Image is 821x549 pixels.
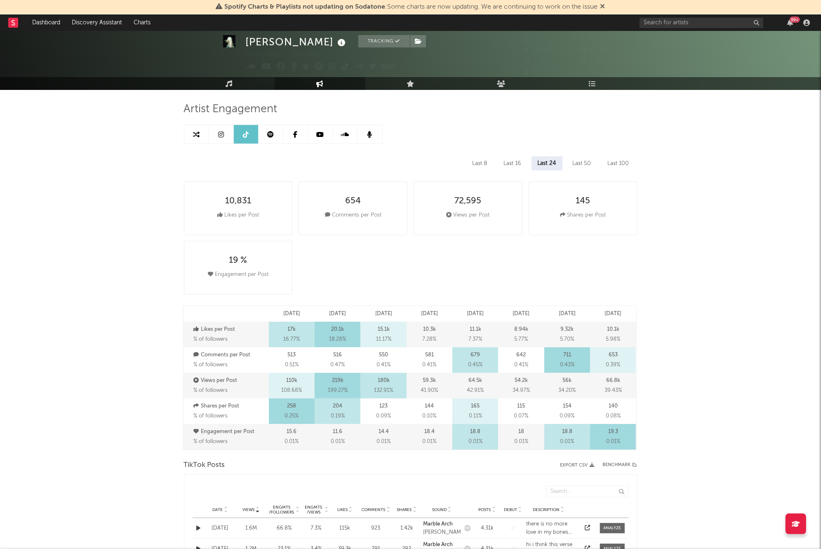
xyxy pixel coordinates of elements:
[467,386,484,396] span: 42.91 %
[194,376,267,386] p: Views per Post
[609,401,618,411] p: 140
[479,507,491,512] span: Posts
[389,76,420,86] span: Benchmark
[329,335,346,344] span: 18.28 %
[605,309,621,319] p: [DATE]
[422,411,436,421] span: 0.10 %
[194,413,228,419] span: % of followers
[377,74,425,87] a: Benchmark
[790,16,800,23] div: 99 +
[560,463,595,468] button: Export CSV
[246,35,348,49] div: [PERSON_NAME]
[362,524,391,533] div: 923
[331,325,344,335] p: 20.1k
[287,325,296,335] p: 17k
[424,427,435,437] p: 18.4
[468,360,482,370] span: 0.45 %
[397,507,412,512] span: Shares
[194,350,267,360] p: Comments per Post
[475,524,500,533] div: 4.31k
[498,156,527,170] div: Last 16
[422,335,436,344] span: 7.28 %
[559,309,576,319] p: [DATE]
[332,376,343,386] p: 219k
[378,325,390,335] p: 15.1k
[468,437,482,447] span: 0.01 %
[466,156,494,170] div: Last 8
[560,437,574,447] span: 0.01 %
[281,386,302,396] span: 108.68 %
[376,360,391,370] span: 0.41 %
[243,507,255,512] span: Views
[470,427,480,437] p: 18.8
[379,427,389,437] p: 14.4
[374,386,393,396] span: 132.91 %
[425,350,434,360] p: 581
[246,74,297,87] button: Tracking
[362,507,386,512] span: Comments
[286,376,297,386] p: 110k
[194,325,267,335] p: Likes per Post
[581,37,608,42] span: 58,313
[517,350,526,360] p: 642
[376,437,391,447] span: 0.01 %
[395,524,419,533] div: 1.42k
[194,439,228,444] span: % of followers
[446,210,489,220] div: Views per Post
[423,376,436,386] p: 59.3k
[217,210,259,220] div: Likes per Post
[333,524,358,533] div: 115k
[581,59,606,65] span: 1,000
[546,486,629,497] input: Search...
[333,401,342,411] p: 204
[378,376,390,386] p: 180k
[304,505,324,515] div: Engmts / Views
[560,360,574,370] span: 0.43 %
[467,309,484,319] p: [DATE]
[246,50,331,60] div: [GEOGRAPHIC_DATA] | Pop
[429,74,468,87] button: Summary
[600,4,605,10] span: Dismiss
[379,401,388,411] p: 123
[606,360,620,370] span: 0.39 %
[562,376,572,386] p: 56k
[333,350,342,360] p: 516
[285,437,299,447] span: 0.01 %
[381,62,396,73] button: Edit
[581,48,609,54] span: 15,000
[560,335,574,344] span: 5.70 %
[606,335,620,344] span: 5.98 %
[471,401,480,411] p: 165
[375,309,392,319] p: [DATE]
[640,18,763,28] input: Search for artists
[184,460,225,470] span: TikTok Posts
[423,520,461,536] a: Marble Arch[PERSON_NAME]
[283,335,300,344] span: 16.77 %
[787,19,793,26] button: 99+
[26,14,66,31] a: Dashboard
[283,309,300,319] p: [DATE]
[425,401,434,411] p: 144
[515,376,528,386] p: 54.2k
[358,35,410,47] button: Tracking
[422,437,436,447] span: 0.01 %
[304,524,329,533] div: 7.3 %
[208,270,268,280] div: Engagement per Post
[470,350,480,360] p: 679
[194,362,228,368] span: % of followers
[376,335,391,344] span: 11.17 %
[194,427,267,437] p: Engagement per Post
[527,520,577,536] div: there is no more love in my bones other than for u lovely people u have listened to this song so ...
[376,411,391,421] span: 0.09 %
[468,335,482,344] span: 7.37 %
[514,437,528,447] span: 0.01 %
[421,386,438,396] span: 41.90 %
[66,14,128,31] a: Discovery Assistant
[513,309,530,319] p: [DATE]
[576,196,590,206] div: 145
[331,437,345,447] span: 0.01 %
[609,350,618,360] p: 653
[518,427,524,437] p: 18
[128,14,156,31] a: Charts
[287,350,296,360] p: 513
